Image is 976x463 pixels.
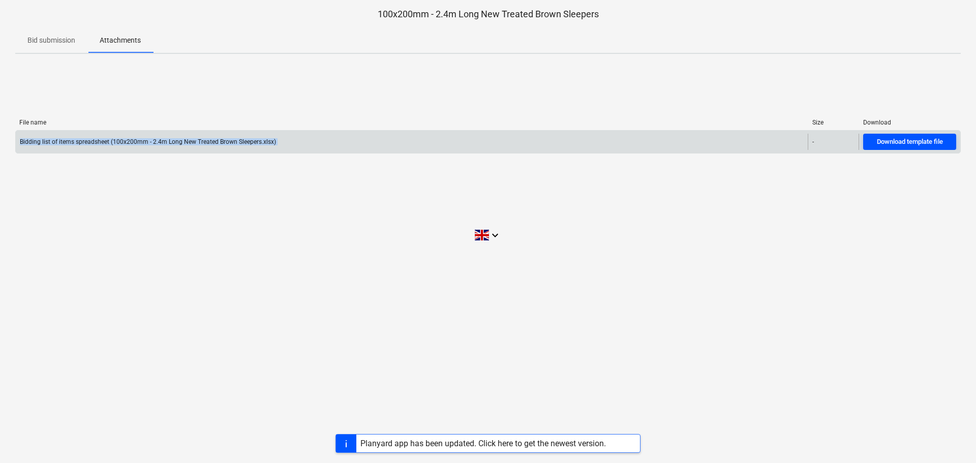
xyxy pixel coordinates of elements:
div: - [812,138,814,145]
div: Size [812,119,855,126]
div: Download template file [877,136,943,148]
div: Planyard app has been updated. Click here to get the newest version. [360,439,606,448]
div: File name [19,119,804,126]
p: Attachments [100,35,141,46]
div: Bidding list of items spreadsheet (100x200mm - 2.4m Long New Treated Brown Sleepers.xlsx) [20,138,276,145]
button: Download template file [863,134,956,150]
div: Download [863,119,957,126]
i: keyboard_arrow_down [489,229,501,241]
p: Bid submission [27,35,75,46]
p: 100x200mm - 2.4m Long New Treated Brown Sleepers [15,8,961,20]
